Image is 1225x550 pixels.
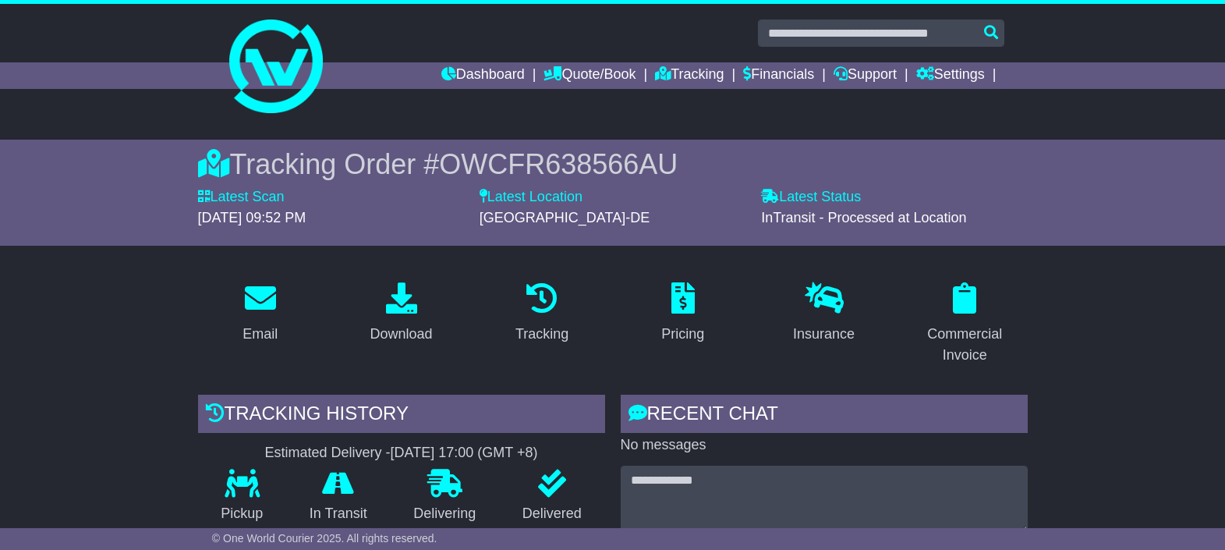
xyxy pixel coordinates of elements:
[743,62,814,89] a: Financials
[480,189,582,206] label: Latest Location
[439,148,678,180] span: OWCFR638566AU
[655,62,724,89] a: Tracking
[198,210,306,225] span: [DATE] 09:52 PM
[515,324,568,345] div: Tracking
[661,324,704,345] div: Pricing
[212,532,437,545] span: © One World Courier 2025. All rights reserved.
[793,324,855,345] div: Insurance
[286,506,391,523] p: In Transit
[198,506,287,523] p: Pickup
[621,437,1028,454] p: No messages
[783,277,865,350] a: Insurance
[480,210,650,225] span: [GEOGRAPHIC_DATA]-DE
[198,147,1028,181] div: Tracking Order #
[198,395,605,437] div: Tracking history
[370,324,432,345] div: Download
[391,445,538,462] div: [DATE] 17:00 (GMT +8)
[834,62,897,89] a: Support
[902,277,1028,371] a: Commercial Invoice
[198,189,285,206] label: Latest Scan
[916,62,985,89] a: Settings
[651,277,714,350] a: Pricing
[912,324,1018,366] div: Commercial Invoice
[761,189,861,206] label: Latest Status
[505,277,579,350] a: Tracking
[543,62,636,89] a: Quote/Book
[359,277,442,350] a: Download
[499,506,605,523] p: Delivered
[761,210,966,225] span: InTransit - Processed at Location
[441,62,525,89] a: Dashboard
[243,324,278,345] div: Email
[232,277,288,350] a: Email
[198,445,605,462] div: Estimated Delivery -
[391,506,500,523] p: Delivering
[621,395,1028,437] div: RECENT CHAT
